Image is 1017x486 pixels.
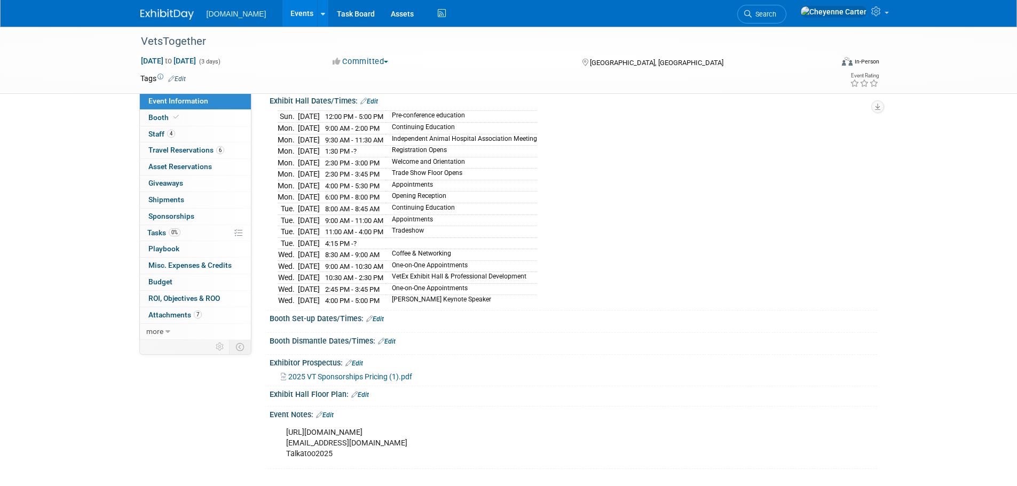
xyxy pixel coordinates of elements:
td: [PERSON_NAME] Keynote Speaker [385,295,537,306]
td: Tue. [278,214,298,226]
span: Asset Reservations [148,162,212,171]
span: Tasks [147,228,180,237]
a: Edit [351,391,369,399]
span: 9:00 AM - 11:00 AM [325,217,383,225]
td: Appointments [385,214,537,226]
td: [DATE] [298,237,320,249]
td: Continuing Education [385,203,537,214]
span: Giveaways [148,179,183,187]
span: Booth [148,113,181,122]
span: 9:00 AM - 2:00 PM [325,124,380,132]
span: (3 days) [198,58,220,65]
span: 7 [194,310,202,318]
span: 2025 VT Sponsorships Pricing (1).pdf [288,372,412,381]
td: [DATE] [298,111,320,123]
a: Misc. Expenses & Credits [140,258,251,274]
span: Event Information [148,97,208,105]
div: Exhibit Hall Dates/Times: [270,93,877,107]
a: Edit [316,411,334,419]
td: [DATE] [298,295,320,306]
span: Budget [148,277,172,286]
a: Sponsorships [140,209,251,225]
span: Playbook [148,244,179,253]
span: [DOMAIN_NAME] [207,10,266,18]
a: Giveaways [140,176,251,192]
a: Edit [378,338,396,345]
td: VetEx Exhibit Hall & Professional Development [385,272,537,284]
td: Personalize Event Tab Strip [211,340,230,354]
td: Mon. [278,180,298,192]
td: Wed. [278,272,298,284]
td: Mon. [278,157,298,169]
a: Booth [140,110,251,126]
span: Sponsorships [148,212,194,220]
td: Mon. [278,134,298,146]
span: 8:00 AM - 8:45 AM [325,205,380,213]
span: 9:30 AM - 11:30 AM [325,136,383,144]
a: Event Information [140,93,251,109]
span: 2:30 PM - 3:00 PM [325,159,380,167]
span: ? [353,147,357,155]
a: more [140,324,251,340]
span: 11:00 AM - 4:00 PM [325,228,383,236]
img: Format-Inperson.png [842,57,853,66]
button: Committed [329,56,392,67]
td: [DATE] [298,249,320,261]
td: Tue. [278,226,298,238]
span: 6 [216,146,224,154]
a: Staff4 [140,126,251,142]
td: Tags [140,73,186,84]
span: 9:00 AM - 10:30 AM [325,262,383,270]
td: Welcome and Orientation [385,157,537,169]
span: to [163,57,174,65]
div: Event Notes: [270,407,877,420]
td: One-on-One Appointments [385,260,537,272]
span: 10:30 AM - 2:30 PM [325,274,383,282]
td: [DATE] [298,283,320,295]
a: Search [737,5,786,23]
td: Sun. [278,111,298,123]
a: Edit [360,98,378,105]
td: Mon. [278,146,298,157]
td: Wed. [278,260,298,272]
span: more [146,327,163,336]
td: Continuing Education [385,123,537,134]
span: Travel Reservations [148,146,224,154]
i: Booth reservation complete [174,114,179,120]
div: Event Format [770,55,880,71]
td: Appointments [385,180,537,192]
td: Coffee & Networking [385,249,537,261]
a: 2025 VT Sponsorships Pricing (1).pdf [281,372,412,381]
a: Edit [168,75,186,83]
span: 1:30 PM - [325,147,357,155]
div: Event Rating [850,73,879,78]
td: [DATE] [298,214,320,226]
span: Staff [148,130,175,138]
span: [GEOGRAPHIC_DATA], [GEOGRAPHIC_DATA] [590,59,723,67]
div: Booth Dismantle Dates/Times: [270,333,877,347]
td: [DATE] [298,192,320,203]
td: Wed. [278,295,298,306]
span: 12:00 PM - 5:00 PM [325,113,383,121]
a: Shipments [140,192,251,208]
a: Travel Reservations6 [140,142,251,158]
span: ROI, Objectives & ROO [148,294,220,302]
span: 4:15 PM - [325,240,357,248]
a: Edit [366,315,384,323]
span: Misc. Expenses & Credits [148,261,232,269]
img: ExhibitDay [140,9,194,20]
a: Budget [140,274,251,290]
div: Exhibitor Prospectus: [270,355,877,369]
span: [DATE] [DATE] [140,56,196,66]
td: [DATE] [298,272,320,284]
td: Opening Reception [385,192,537,203]
td: [DATE] [298,180,320,192]
td: Registration Opens [385,146,537,157]
td: [DATE] [298,157,320,169]
td: Tue. [278,203,298,214]
td: Tradeshow [385,226,537,238]
td: Mon. [278,169,298,180]
td: One-on-One Appointments [385,283,537,295]
td: Trade Show Floor Opens [385,169,537,180]
td: Independent Animal Hospital Association Meeting [385,134,537,146]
